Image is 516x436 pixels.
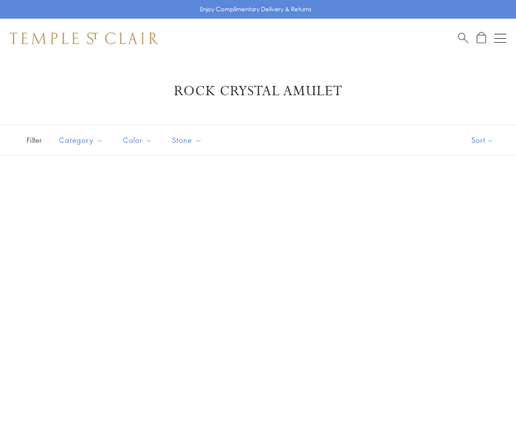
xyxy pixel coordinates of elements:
[458,32,468,44] a: Search
[52,129,111,151] button: Category
[165,129,209,151] button: Stone
[118,134,160,146] span: Color
[494,32,506,44] button: Open navigation
[25,82,491,100] h1: Rock Crystal Amulet
[115,129,160,151] button: Color
[10,32,158,44] img: Temple St. Clair
[449,125,516,155] button: Show sort by
[200,4,312,14] p: Enjoy Complimentary Delivery & Returns
[477,32,486,44] a: Open Shopping Bag
[167,134,209,146] span: Stone
[54,134,111,146] span: Category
